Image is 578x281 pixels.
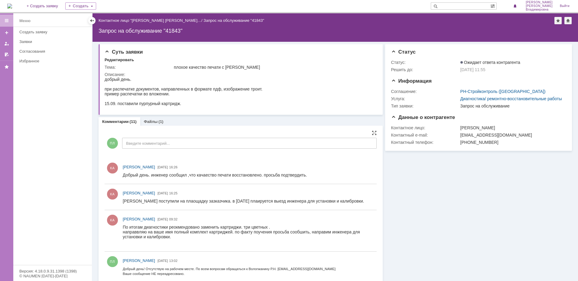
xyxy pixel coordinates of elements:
[99,18,203,23] div: /
[19,59,82,63] div: Избранное
[105,58,134,62] div: Редактировать
[123,165,155,169] span: [PERSON_NAME]
[105,72,375,77] div: Описание:
[19,39,88,44] div: Заявки
[102,119,129,124] a: Комментарии
[123,217,155,221] span: [PERSON_NAME]
[19,17,31,25] div: Меню
[391,96,459,101] div: Услуга:
[105,49,143,55] span: Суть заявки
[526,1,553,4] span: [PERSON_NAME]
[123,191,155,195] span: [PERSON_NAME]
[460,96,562,101] a: Диагностика/ ремонтно-восстановительные работы
[157,259,168,263] span: [DATE]
[123,216,155,222] a: [PERSON_NAME]
[174,65,374,70] div: плохое качество печати с [PERSON_NAME]
[391,78,432,84] span: Информация
[158,119,163,124] div: (1)
[460,133,563,137] div: [EMAIL_ADDRESS][DOMAIN_NAME]
[391,133,459,137] div: Контактный e-mail:
[88,17,96,24] div: Скрыть меню
[554,17,562,24] div: Добавить в избранное
[391,49,416,55] span: Статус
[157,217,168,221] span: [DATE]
[391,114,455,120] span: Данные о контрагенте
[391,125,459,130] div: Контактное лицо:
[526,8,553,12] span: Владимировна
[123,258,155,264] a: [PERSON_NAME]
[99,18,201,23] a: Контактное лицо "[PERSON_NAME] [PERSON_NAME]…
[19,269,86,273] div: Версия: 4.18.0.9.31.1398 (1398)
[391,60,459,65] div: Статус:
[169,165,178,169] span: 16:26
[157,165,168,169] span: [DATE]
[2,50,11,59] a: Мои согласования
[130,119,137,124] div: (11)
[7,4,12,8] img: logo
[564,17,572,24] div: Сделать домашней страницей
[460,125,563,130] div: [PERSON_NAME]
[17,27,91,37] a: Создать заявку
[460,89,546,94] a: РН-Стройконтроль ([GEOGRAPHIC_DATA])
[391,89,459,94] div: Соглашение:
[99,28,572,34] div: Запрос на обслуживание "41843"
[169,259,178,263] span: 13:02
[157,191,168,195] span: [DATE]
[490,3,496,8] span: Расширенный поиск
[7,4,12,8] a: Перейти на домашнюю страницу
[105,65,173,70] div: Тема:
[65,2,96,10] div: Создать
[123,190,155,196] a: [PERSON_NAME]
[123,164,155,170] a: [PERSON_NAME]
[169,217,178,221] span: 09:32
[372,131,377,135] div: На всю страницу
[2,28,11,38] a: Создать заявку
[123,258,155,263] span: [PERSON_NAME]
[144,119,158,124] a: Файлы
[391,67,459,72] div: Решить до:
[107,138,118,149] span: ПЛ
[19,49,88,54] div: Согласования
[526,4,553,8] span: [PERSON_NAME]
[17,47,91,56] a: Согласования
[19,274,86,278] div: © NAUMEN [DATE]-[DATE]
[391,104,459,108] div: Тип заявки:
[17,37,91,46] a: Заявки
[2,39,11,48] a: Мои заявки
[460,140,563,145] div: [PHONE_NUMBER]
[460,104,563,108] div: Запрос на обслуживание
[460,67,485,72] span: [DATE] 11:55
[169,191,178,195] span: 16:25
[460,60,520,65] span: Ожидает ответа контрагента
[19,30,88,34] div: Создать заявку
[391,140,459,145] div: Контактный телефон:
[203,18,264,23] div: Запрос на обслуживание "41843"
